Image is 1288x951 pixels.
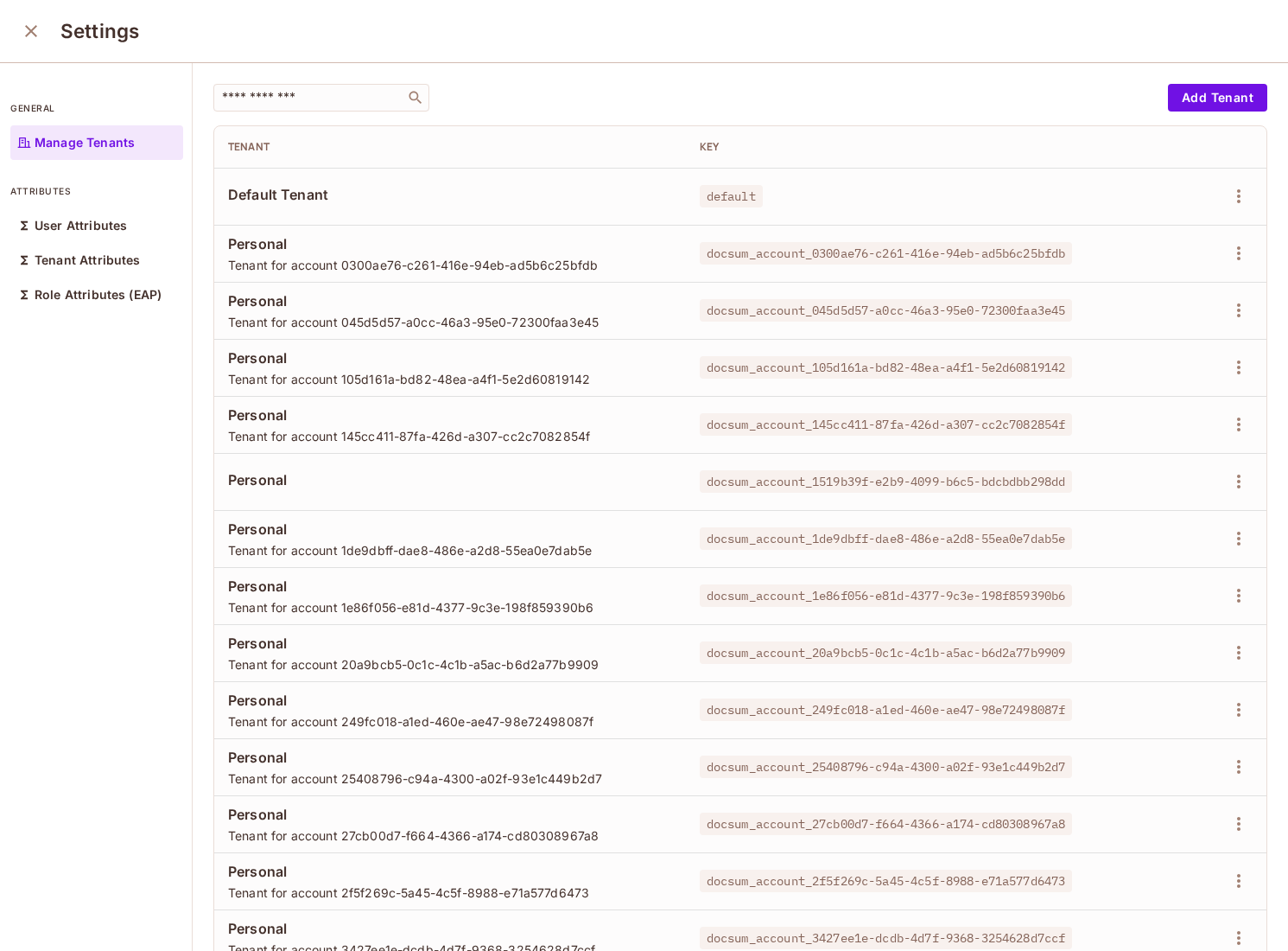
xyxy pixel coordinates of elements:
[228,542,672,558] span: Tenant for account 1de9dbff-dae8-486e-a2d8-55ea0e7dab5e
[700,470,1073,493] span: docsum_account_1519b39f-e2b9-4099-b6c5-bdcbdbb298dd
[228,748,672,767] span: Personal
[700,870,1073,892] span: docsum_account_2f5f269c-5a45-4c5f-8988-e71a577d6473
[700,813,1073,835] span: docsum_account_27cb00d7-f664-4366-a174-cd80308967a8
[228,428,672,444] span: Tenant for account 145cc411-87fa-426d-a307-cc2c7082854f
[228,371,672,387] span: Tenant for account 105d161a-bd82-48ea-a4f1-5e2d60819142
[700,699,1073,721] span: docsum_account_249fc018-a1ed-460e-ae47-98e72498087f
[35,288,162,302] p: Role Attributes (EAP)
[228,291,672,310] span: Personal
[228,234,672,253] span: Personal
[700,299,1073,322] span: docsum_account_045d5d57-a0cc-46a3-95e0-72300faa3e45
[700,756,1073,778] span: docsum_account_25408796-c94a-4300-a02f-93e1c449b2d7
[35,219,127,233] p: User Attributes
[14,14,48,48] button: close
[700,413,1073,436] span: docsum_account_145cc411-87fa-426d-a307-cc2c7082854f
[700,185,763,207] span: default
[700,584,1073,607] span: docsum_account_1e86f056-e81d-4377-9c3e-198f859390b6
[700,140,1139,154] div: Key
[228,827,672,844] span: Tenant for account 27cb00d7-f664-4366-a174-cd80308967a8
[700,527,1073,550] span: docsum_account_1de9dbff-dae8-486e-a2d8-55ea0e7dab5e
[228,599,672,616] span: Tenant for account 1e86f056-e81d-4377-9c3e-198f859390b6
[228,577,672,596] span: Personal
[700,641,1073,664] span: docsum_account_20a9bcb5-0c1c-4c1b-a5ac-b6d2a77b9909
[228,257,672,273] span: Tenant for account 0300ae76-c261-416e-94eb-ad5b6c25bfdb
[10,184,183,198] p: attributes
[228,185,672,204] span: Default Tenant
[1168,84,1267,112] button: Add Tenant
[228,520,672,539] span: Personal
[700,927,1073,949] span: docsum_account_3427ee1e-dcdb-4d7f-9368-3254628d7ccf
[228,634,672,653] span: Personal
[228,314,672,330] span: Tenant for account 045d5d57-a0cc-46a3-95e0-72300faa3e45
[228,805,672,824] span: Personal
[10,101,183,115] p: general
[60,19,139,43] h3: Settings
[228,656,672,673] span: Tenant for account 20a9bcb5-0c1c-4c1b-a5ac-b6d2a77b9909
[228,919,672,938] span: Personal
[228,770,672,787] span: Tenant for account 25408796-c94a-4300-a02f-93e1c449b2d7
[700,242,1073,265] span: docsum_account_0300ae76-c261-416e-94eb-ad5b6c25bfdb
[228,140,672,154] div: Tenant
[35,253,141,267] p: Tenant Attributes
[228,691,672,710] span: Personal
[228,348,672,367] span: Personal
[228,884,672,901] span: Tenant for account 2f5f269c-5a45-4c5f-8988-e71a577d6473
[700,356,1073,379] span: docsum_account_105d161a-bd82-48ea-a4f1-5e2d60819142
[228,470,672,489] span: Personal
[228,713,672,730] span: Tenant for account 249fc018-a1ed-460e-ae47-98e72498087f
[228,405,672,424] span: Personal
[228,862,672,881] span: Personal
[35,136,135,150] p: Manage Tenants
